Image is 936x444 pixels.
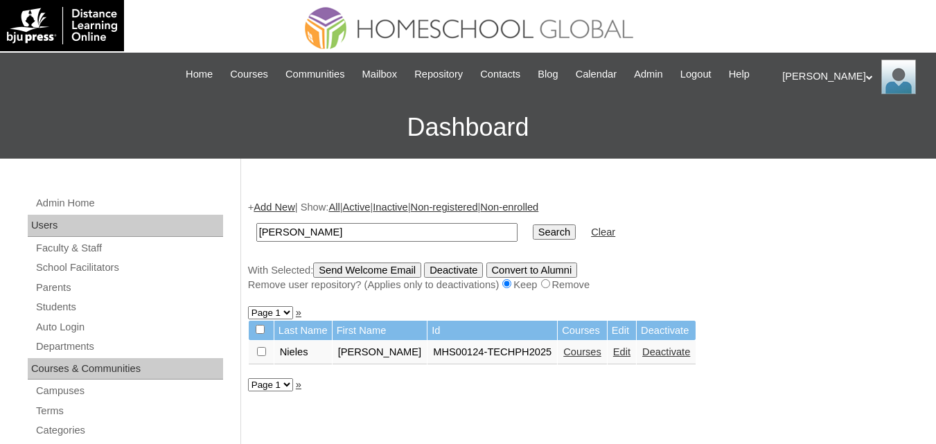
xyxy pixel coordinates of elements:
[881,60,916,94] img: Ariane Ebuen
[634,66,663,82] span: Admin
[274,341,332,364] td: Nieles
[533,224,576,240] input: Search
[729,66,750,82] span: Help
[355,66,405,82] a: Mailbox
[538,66,558,82] span: Blog
[230,66,268,82] span: Courses
[296,307,301,318] a: »
[248,278,922,292] div: Remove user repository? (Applies only to deactivations) Keep Remove
[186,66,213,82] span: Home
[569,66,624,82] a: Calendar
[223,66,275,82] a: Courses
[333,341,427,364] td: [PERSON_NAME]
[362,66,398,82] span: Mailbox
[608,321,636,341] td: Edit
[296,379,301,390] a: »
[782,60,922,94] div: [PERSON_NAME]
[313,263,421,278] input: Send Welcome Email
[35,195,223,212] a: Admin Home
[373,202,408,213] a: Inactive
[35,402,223,420] a: Terms
[673,66,718,82] a: Logout
[427,341,557,364] td: MHS00124-TECHPH2025
[35,240,223,257] a: Faculty & Staff
[328,202,339,213] a: All
[343,202,371,213] a: Active
[35,299,223,316] a: Students
[531,66,565,82] a: Blog
[285,66,345,82] span: Communities
[576,66,617,82] span: Calendar
[248,200,922,292] div: + | Show: | | | |
[7,96,929,159] h3: Dashboard
[179,66,220,82] a: Home
[722,66,757,82] a: Help
[35,319,223,336] a: Auto Login
[480,66,520,82] span: Contacts
[486,263,578,278] input: Convert to Alumni
[35,382,223,400] a: Campuses
[333,321,427,341] td: First Name
[627,66,670,82] a: Admin
[637,321,696,341] td: Deactivate
[248,263,922,292] div: With Selected:
[7,7,117,44] img: logo-white.png
[642,346,690,357] a: Deactivate
[613,346,630,357] a: Edit
[411,202,478,213] a: Non-registered
[274,321,332,341] td: Last Name
[28,358,223,380] div: Courses & Communities
[563,346,601,357] a: Courses
[480,202,538,213] a: Non-enrolled
[254,202,294,213] a: Add New
[35,279,223,296] a: Parents
[279,66,352,82] a: Communities
[407,66,470,82] a: Repository
[414,66,463,82] span: Repository
[591,227,615,238] a: Clear
[427,321,557,341] td: Id
[473,66,527,82] a: Contacts
[28,215,223,237] div: Users
[35,259,223,276] a: School Facilitators
[35,338,223,355] a: Departments
[424,263,483,278] input: Deactivate
[35,422,223,439] a: Categories
[256,223,518,242] input: Search
[558,321,607,341] td: Courses
[680,66,712,82] span: Logout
